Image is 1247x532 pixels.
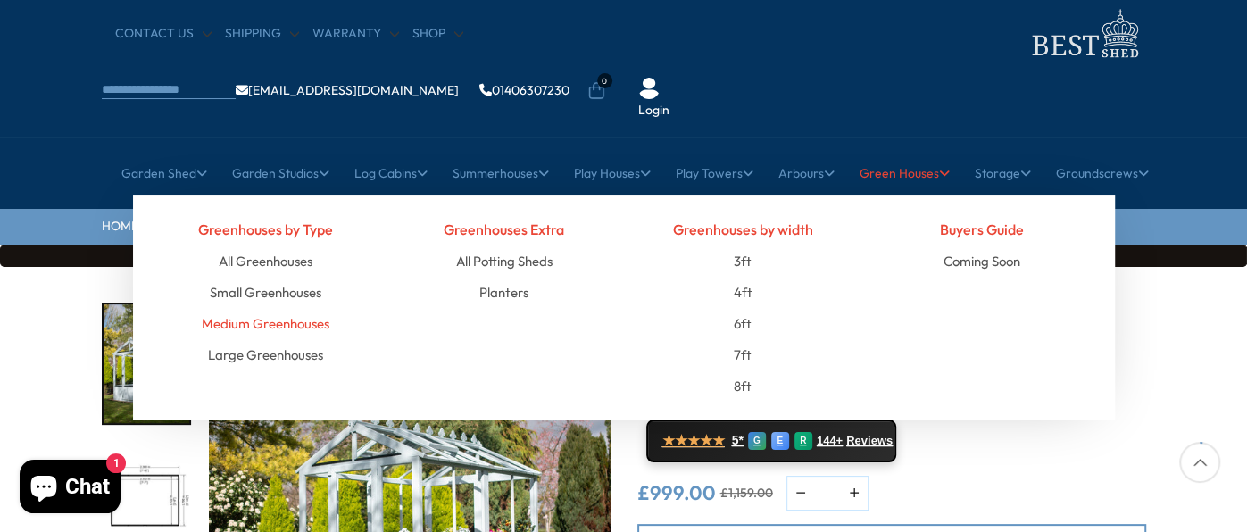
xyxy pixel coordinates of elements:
h4: Buyers Guide [876,213,1088,245]
span: 0 [597,73,612,88]
h4: Greenhouses Extra [398,213,611,245]
a: [EMAIL_ADDRESS][DOMAIN_NAME] [236,84,459,96]
a: Coming Soon [944,245,1020,277]
a: Play Houses [574,151,651,195]
div: R [794,432,812,450]
h4: Greenhouses by Type [160,213,372,245]
a: Garden Shed [121,151,207,195]
a: 3ft [734,245,752,277]
a: All Greenhouses [219,245,312,277]
a: Green Houses [860,151,950,195]
a: Storage [975,151,1031,195]
div: 1 / 9 [102,303,191,425]
img: DSC_7281_59f71e61-44e3-41f3-938b-c50153c4a647_200x200.jpg [104,304,189,423]
a: 01406307230 [479,84,569,96]
h4: Greenhouses by width [637,213,850,245]
ins: £999.00 [637,483,716,503]
a: 8ft [734,370,752,402]
span: Reviews [846,434,893,448]
a: Large Greenhouses [208,339,323,370]
a: Planters [479,277,528,308]
a: Groundscrews [1056,151,1149,195]
a: Log Cabins [354,151,428,195]
div: E [771,432,789,450]
div: G [748,432,766,450]
a: Shipping [225,25,299,43]
del: £1,159.00 [720,486,773,499]
a: Small Greenhouses [210,277,321,308]
a: 0 [587,82,605,100]
span: 144+ [817,434,843,448]
a: HOME [102,218,138,236]
img: User Icon [638,78,660,99]
a: 7ft [734,339,752,370]
a: ★★★★★ 5* G E R 144+ Reviews [646,420,896,462]
a: Shop [412,25,463,43]
a: Garden Studios [232,151,329,195]
a: Play Towers [676,151,753,195]
a: 6ft [734,308,752,339]
img: logo [1021,4,1146,62]
a: Summerhouses [453,151,549,195]
a: 4ft [734,277,752,308]
a: Warranty [312,25,399,43]
a: Medium Greenhouses [202,308,329,339]
a: CONTACT US [115,25,212,43]
a: Login [638,102,669,120]
a: All Potting Sheds [456,245,553,277]
span: ★★★★★ [662,432,725,449]
a: Arbours [778,151,835,195]
inbox-online-store-chat: Shopify online store chat [14,460,126,518]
